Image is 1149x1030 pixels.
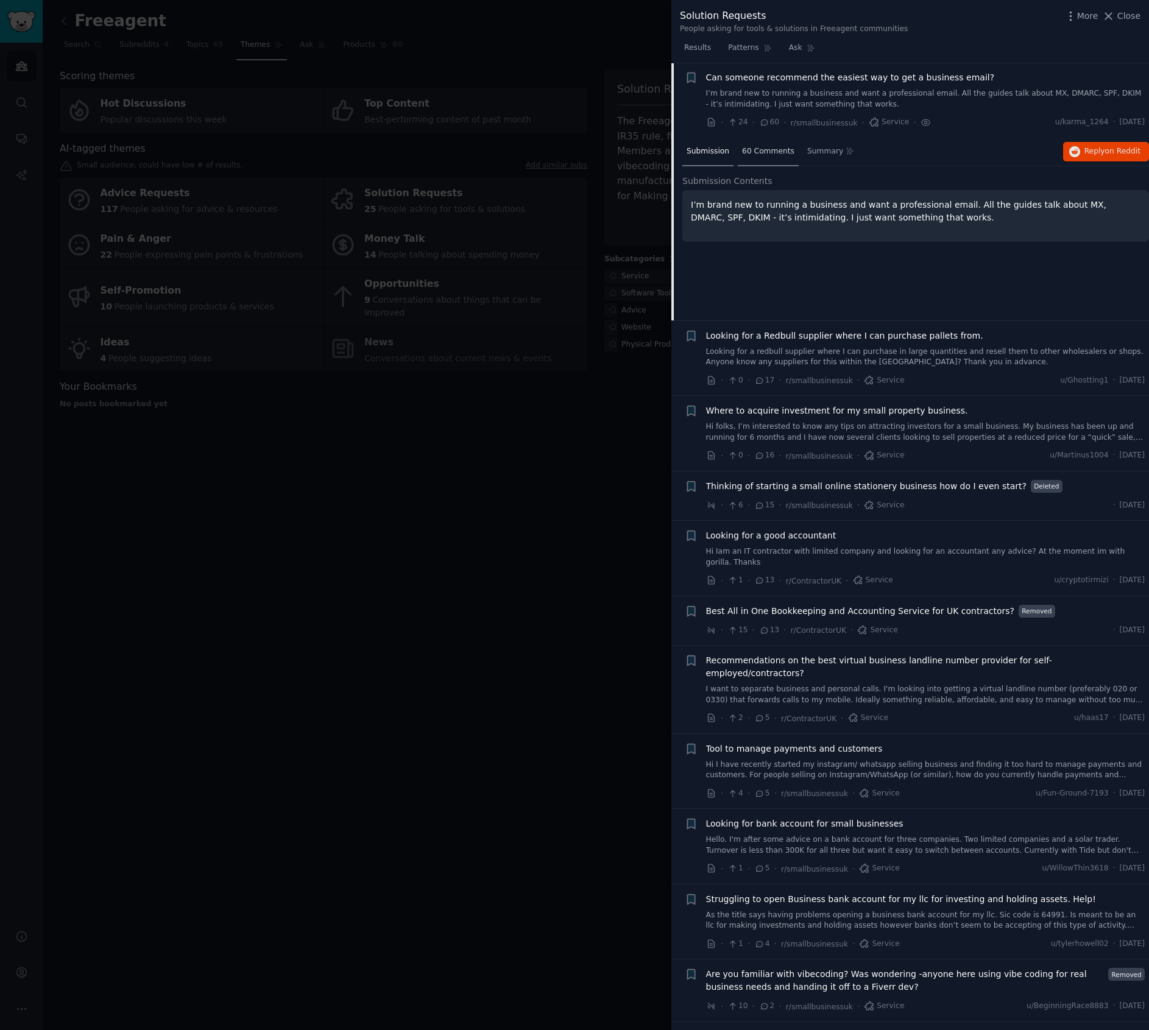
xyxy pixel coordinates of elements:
span: · [1113,1001,1115,1012]
span: 0 [727,375,743,386]
span: Results [684,43,711,54]
span: r/smallbusinessuk [791,119,858,127]
span: 2 [759,1001,774,1012]
span: 16 [754,450,774,461]
span: Summary [807,146,843,157]
span: u/cryptotirmizi [1054,575,1108,586]
span: 60 [759,117,779,128]
span: r/smallbusinessuk [781,865,848,873]
a: Are you familiar with vibecoding? Was wondering -anyone here using vibe coding for real business ... [706,968,1105,993]
span: · [748,787,750,800]
span: 6 [727,500,743,511]
span: · [752,624,755,637]
span: · [721,1000,723,1013]
a: Best All in One Bookkeeping and Accounting Service for UK contractors? [706,605,1014,618]
span: · [852,937,855,950]
span: Patterns [728,43,758,54]
span: · [721,787,723,800]
span: · [841,712,843,725]
a: Looking for a redbull supplier where I can purchase in large quantities and resell them to other ... [706,347,1145,368]
span: · [779,499,781,512]
span: r/smallbusinessuk [786,1003,853,1011]
span: [DATE] [1120,625,1145,636]
span: · [1113,375,1115,386]
span: · [774,862,777,875]
span: · [721,450,723,462]
span: [DATE] [1120,500,1145,511]
a: Hi Iam an IT contractor with limited company and looking for an accountant any advice? At the mom... [706,546,1145,568]
span: · [721,574,723,587]
span: r/ContractorUK [781,714,836,723]
span: · [774,712,777,725]
span: 1 [727,575,743,586]
span: · [748,450,750,462]
span: Service [848,713,888,724]
span: 2 [727,713,743,724]
span: r/smallbusinessuk [786,501,853,510]
a: Patterns [724,38,776,63]
span: 13 [754,575,774,586]
span: · [779,574,781,587]
span: 15 [727,625,748,636]
a: I’m brand new to running a business and want a professional email. All the guides talk about MX, ... [706,88,1145,110]
span: · [779,450,781,462]
span: · [779,374,781,387]
span: Submission Contents [682,175,772,188]
span: 4 [754,939,769,950]
p: I’m brand new to running a business and want a professional email. All the guides talk about MX, ... [691,199,1140,224]
span: [DATE] [1120,863,1145,874]
span: 0 [727,450,743,461]
a: Replyon Reddit [1063,142,1149,161]
a: Hi I have recently started my instagram/ whatsapp selling business and finding it too hard to man... [706,760,1145,781]
span: r/smallbusinessuk [786,376,853,385]
a: Results [680,38,715,63]
span: · [850,624,853,637]
span: Service [853,575,893,586]
span: · [783,624,786,637]
span: · [783,116,786,129]
span: u/BeginningRace8883 [1027,1001,1109,1012]
span: · [1113,713,1115,724]
span: · [779,1000,781,1013]
span: Service [859,863,899,874]
span: · [1113,575,1115,586]
span: · [748,937,750,950]
span: Close [1117,10,1140,23]
span: r/ContractorUK [791,626,846,635]
span: u/Fun-Ground-7193 [1036,788,1108,799]
span: · [748,374,750,387]
span: r/smallbusinessuk [781,789,848,798]
span: · [748,574,750,587]
span: [DATE] [1120,117,1145,128]
a: Can someone recommend the easiest way to get a business email? [706,71,995,84]
span: 1 [727,939,743,950]
span: 5 [754,788,769,799]
button: Close [1102,10,1140,23]
a: Recommendations on the best virtual business landline number provider for self-employed/contractors? [706,654,1145,680]
span: · [721,937,723,950]
span: · [748,499,750,512]
span: [DATE] [1120,450,1145,461]
span: · [1113,863,1115,874]
a: Looking for bank account for small businesses [706,817,903,830]
span: · [721,116,723,129]
a: Tool to manage payments and customers [706,743,883,755]
span: · [721,712,723,725]
span: [DATE] [1120,375,1145,386]
button: More [1064,10,1098,23]
a: Thinking of starting a small online stationery business how do I even start? [706,480,1027,493]
a: Hi folks, I’m interested to know any tips on attracting investors for a small business. My busine... [706,422,1145,443]
span: Service [869,117,909,128]
a: Struggling to open Business bank account for my llc for investing and holding assets. Help! [706,893,1096,906]
span: 10 [727,1001,748,1012]
span: · [1113,450,1115,461]
a: Looking for a good accountant [706,529,836,542]
span: Ask [789,43,802,54]
span: Looking for a Redbull supplier where I can purchase pallets from. [706,330,983,342]
div: People asking for tools & solutions in Freeagent communities [680,24,908,35]
span: 5 [754,713,769,724]
span: More [1077,10,1098,23]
